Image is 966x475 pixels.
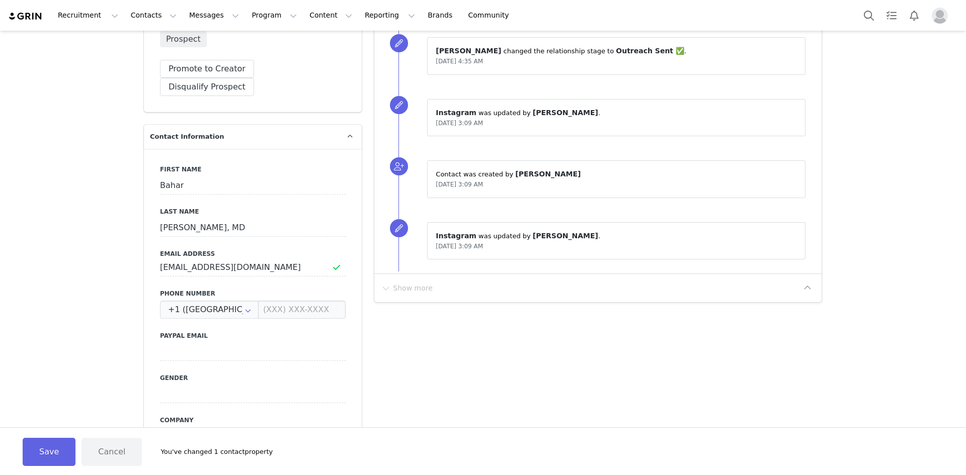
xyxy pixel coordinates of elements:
[303,4,358,27] button: Content
[160,31,207,47] span: Prospect
[880,4,903,27] a: Tasks
[436,46,797,56] p: ⁨ ⁩ changed the ⁨relationship⁩ stage to ⁨ ⁩.
[125,4,183,27] button: Contacts
[359,4,421,27] button: Reporting
[422,4,461,27] a: Brands
[245,447,273,457] span: property
[160,416,346,425] label: Company
[903,4,925,27] button: Notifications
[160,301,259,319] input: Country
[258,301,346,319] input: (XXX) XXX-XXXX
[8,8,413,19] body: Rich Text Area. Press ALT-0 for help.
[533,232,598,240] span: [PERSON_NAME]
[436,243,483,250] span: [DATE] 3:09 AM
[160,258,346,276] input: Email Address
[616,47,684,55] span: Outreach Sent ✅
[436,108,797,118] p: ⁨ ⁩ was updated by ⁨ ⁩.
[160,331,346,340] label: Paypal Email
[246,4,303,27] button: Program
[160,301,259,319] div: United States
[160,249,346,258] label: Email Address
[858,4,880,27] button: Search
[8,12,43,21] img: grin logo
[462,4,520,27] a: Community
[183,4,245,27] button: Messages
[160,60,254,78] button: Promote to Creator
[436,169,797,179] p: Contact was created by ⁨ ⁩
[160,165,346,174] label: First Name
[932,8,948,24] img: placeholder-profile.jpg
[380,280,433,296] button: Show more
[150,132,224,142] span: Contact Information
[436,120,483,127] span: [DATE] 3:09 AM
[160,78,254,96] button: Disqualify Prospect
[515,170,581,178] span: [PERSON_NAME]
[436,109,476,117] span: Instagram
[436,232,476,240] span: Instagram
[148,447,273,457] div: You've changed 1 contact
[533,109,598,117] span: [PERSON_NAME]
[436,231,797,241] p: ⁨ ⁩ was updated by ⁨ ⁩.
[160,207,346,216] label: Last Name
[82,438,142,466] button: Cancel
[926,8,958,24] button: Profile
[23,438,75,466] button: Save
[436,181,483,188] span: [DATE] 3:09 AM
[52,4,124,27] button: Recruitment
[436,58,483,65] span: [DATE] 4:35 AM
[436,47,501,55] span: [PERSON_NAME]
[160,373,346,383] label: Gender
[160,289,346,298] label: Phone Number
